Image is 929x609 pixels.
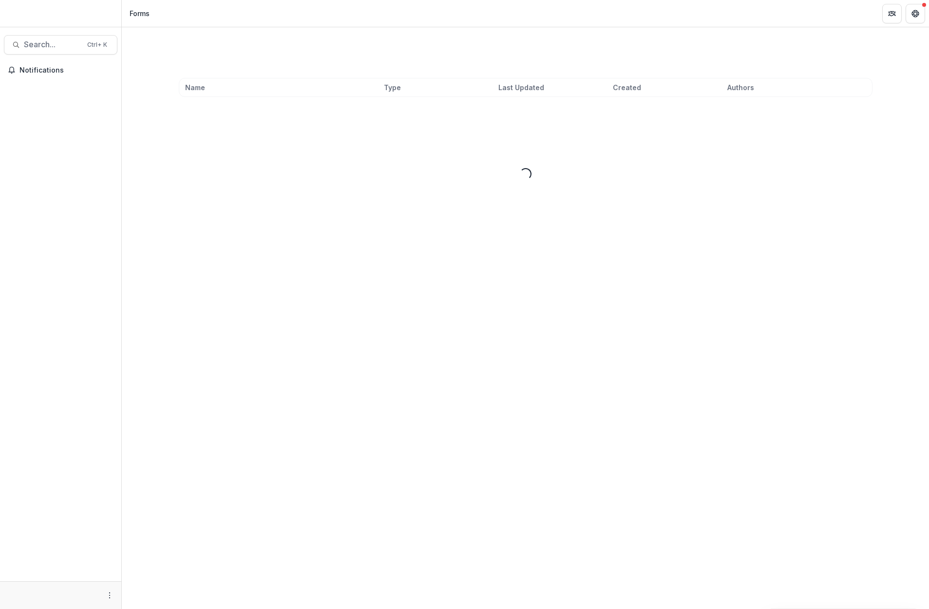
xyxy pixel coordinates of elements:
[19,66,114,75] span: Notifications
[104,590,115,601] button: More
[4,62,117,78] button: Notifications
[906,4,925,23] button: Get Help
[613,82,641,93] span: Created
[498,82,544,93] span: Last Updated
[130,8,150,19] div: Forms
[4,35,117,55] button: Search...
[126,6,153,20] nav: breadcrumb
[185,82,205,93] span: Name
[882,4,902,23] button: Partners
[85,39,109,50] div: Ctrl + K
[384,82,401,93] span: Type
[24,40,81,49] span: Search...
[727,82,754,93] span: Authors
